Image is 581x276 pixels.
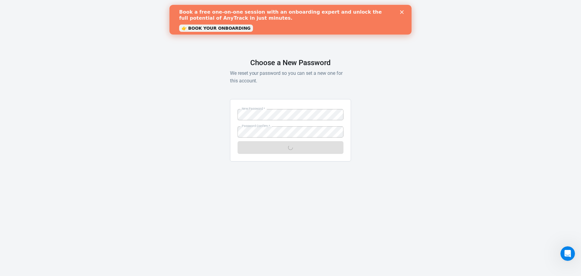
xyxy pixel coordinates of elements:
[169,5,412,35] iframe: Intercom live chat banner
[231,5,237,9] div: Close
[560,246,575,261] iframe: Intercom live chat
[242,106,265,111] label: New Password
[250,58,331,67] h1: Choose a New Password
[230,69,351,85] p: We reset your password so you can set a new one for this account.
[242,124,270,128] label: Password Confirm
